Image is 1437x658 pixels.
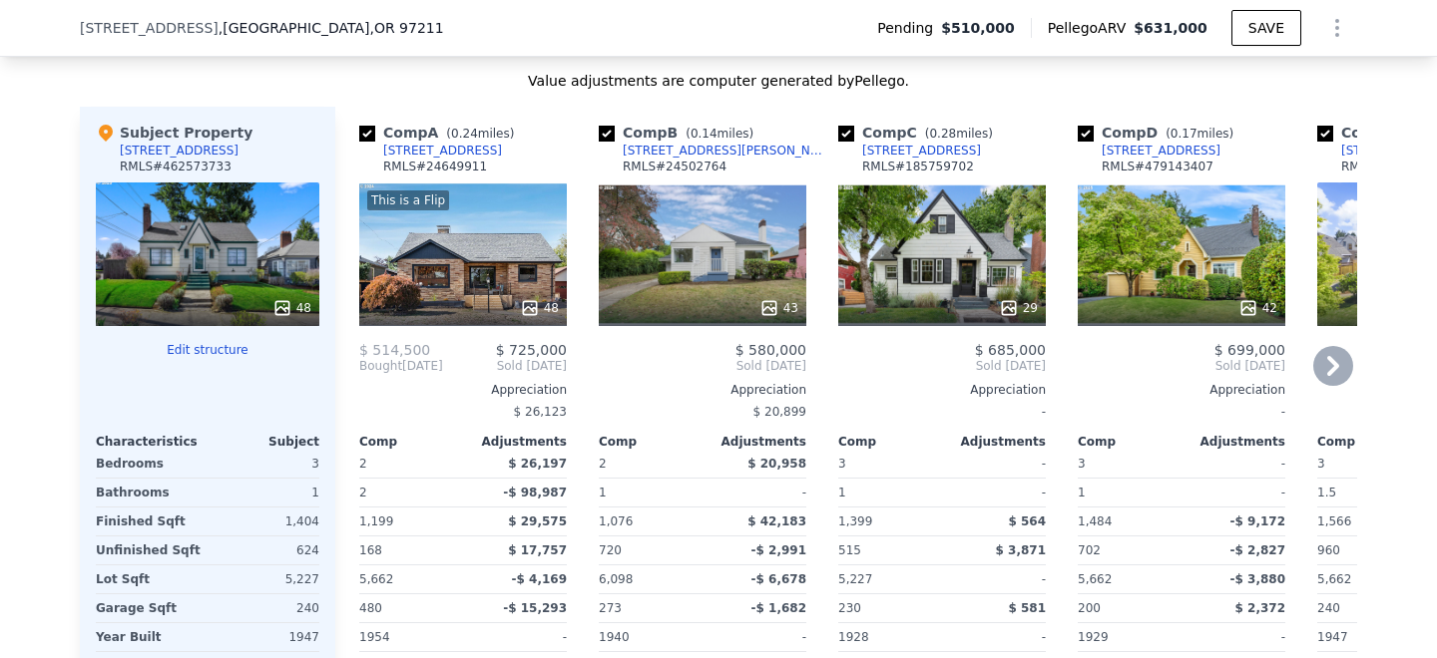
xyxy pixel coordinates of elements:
[599,123,761,143] div: Comp B
[1230,572,1285,586] span: -$ 3,880
[862,143,981,159] div: [STREET_ADDRESS]
[838,434,942,450] div: Comp
[96,536,204,564] div: Unfinished Sqft
[838,358,1046,374] span: Sold [DATE]
[599,543,622,557] span: 720
[212,565,319,593] div: 5,227
[599,358,806,374] span: Sold [DATE]
[1231,10,1301,46] button: SAVE
[359,572,393,586] span: 5,662
[759,298,798,318] div: 43
[1317,601,1340,615] span: 240
[359,358,402,374] span: Bought
[1078,398,1285,426] div: -
[359,342,430,358] span: $ 514,500
[359,143,502,159] a: [STREET_ADDRESS]
[1078,457,1086,471] span: 3
[747,457,806,471] span: $ 20,958
[212,623,319,651] div: 1947
[496,342,567,358] span: $ 725,000
[599,479,699,506] div: 1
[599,572,633,586] span: 6,098
[1171,127,1197,141] span: 0.17
[707,623,806,651] div: -
[359,457,367,471] span: 2
[862,159,974,174] div: RMLS # 185759702
[599,623,699,651] div: 1940
[1186,479,1285,506] div: -
[599,382,806,398] div: Appreciation
[1078,623,1178,651] div: 1929
[1078,434,1182,450] div: Comp
[96,434,208,450] div: Characteristics
[1317,543,1340,557] span: 960
[838,398,1046,426] div: -
[383,143,502,159] div: [STREET_ADDRESS]
[120,159,232,174] div: RMLS # 462573733
[996,543,1046,557] span: $ 3,871
[1238,298,1277,318] div: 42
[1078,358,1285,374] span: Sold [DATE]
[219,18,444,38] span: , [GEOGRAPHIC_DATA]
[96,123,252,143] div: Subject Property
[735,342,806,358] span: $ 580,000
[1235,601,1285,615] span: $ 2,372
[443,358,567,374] span: Sold [DATE]
[753,405,806,419] span: $ 20,899
[707,479,806,506] div: -
[96,342,319,358] button: Edit structure
[80,18,219,38] span: [STREET_ADDRESS]
[1078,601,1101,615] span: 200
[212,594,319,622] div: 240
[1317,434,1421,450] div: Comp
[272,298,311,318] div: 48
[514,405,567,419] span: $ 26,123
[1078,572,1112,586] span: 5,662
[838,514,872,528] span: 1,399
[1317,514,1351,528] span: 1,566
[96,507,204,535] div: Finished Sqft
[96,623,204,651] div: Year Built
[359,434,463,450] div: Comp
[941,18,1015,38] span: $510,000
[1317,457,1325,471] span: 3
[1078,514,1112,528] span: 1,484
[691,127,718,141] span: 0.14
[623,143,830,159] div: [STREET_ADDRESS][PERSON_NAME]
[467,623,567,651] div: -
[599,143,830,159] a: [STREET_ADDRESS][PERSON_NAME]
[1158,127,1241,141] span: ( miles)
[1230,543,1285,557] span: -$ 2,827
[451,127,478,141] span: 0.24
[838,572,872,586] span: 5,227
[1008,514,1046,528] span: $ 564
[1186,623,1285,651] div: -
[599,514,633,528] span: 1,076
[1186,450,1285,478] div: -
[96,450,204,478] div: Bedrooms
[946,479,1046,506] div: -
[369,20,443,36] span: , OR 97211
[929,127,956,141] span: 0.28
[838,479,938,506] div: 1
[1078,479,1178,506] div: 1
[438,127,522,141] span: ( miles)
[212,507,319,535] div: 1,404
[208,434,319,450] div: Subject
[120,143,239,159] div: [STREET_ADDRESS]
[1317,8,1357,48] button: Show Options
[80,71,1357,91] div: Value adjustments are computer generated by Pellego .
[359,601,382,615] span: 480
[838,543,861,557] span: 515
[359,623,459,651] div: 1954
[999,298,1038,318] div: 29
[877,18,941,38] span: Pending
[212,450,319,478] div: 3
[359,358,443,374] div: [DATE]
[96,565,204,593] div: Lot Sqft
[212,479,319,506] div: 1
[1317,572,1351,586] span: 5,662
[508,543,567,557] span: $ 17,757
[1230,514,1285,528] span: -$ 9,172
[838,143,981,159] a: [STREET_ADDRESS]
